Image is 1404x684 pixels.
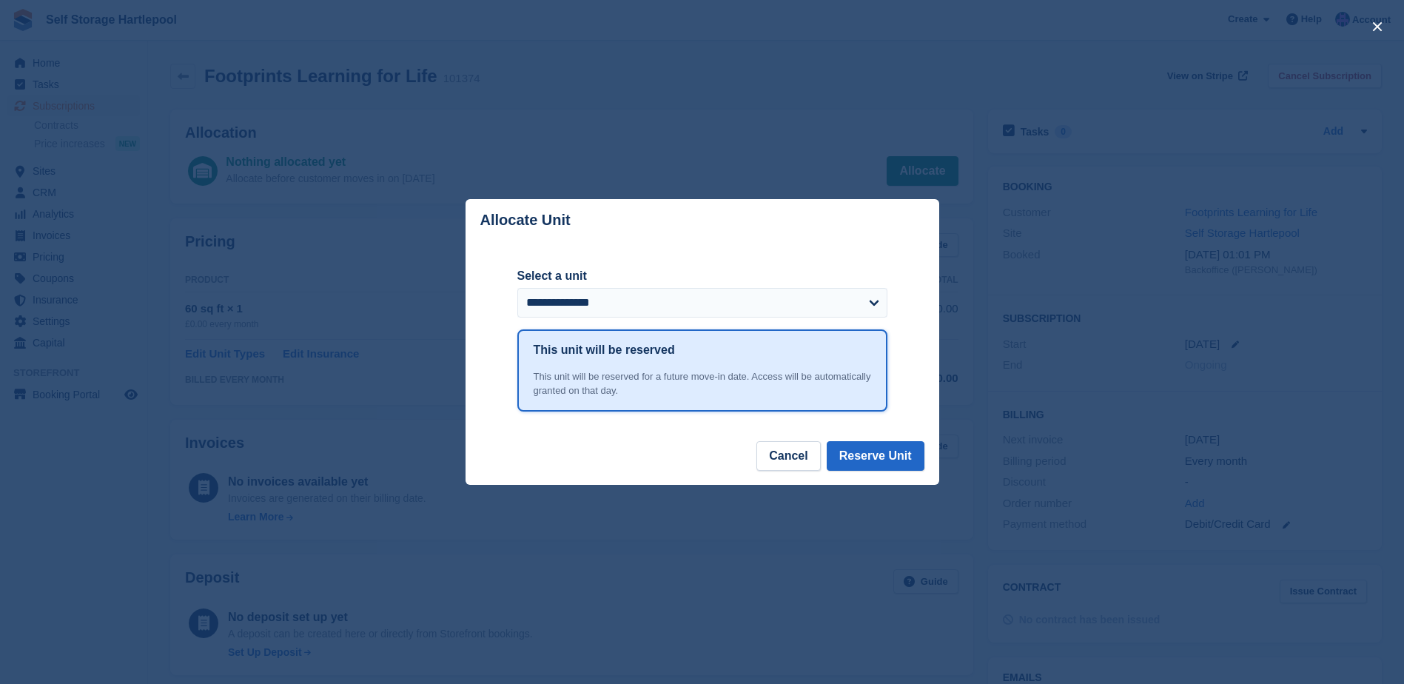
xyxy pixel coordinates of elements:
[1366,15,1389,38] button: close
[534,369,871,398] div: This unit will be reserved for a future move-in date. Access will be automatically granted on tha...
[480,212,571,229] p: Allocate Unit
[827,441,924,471] button: Reserve Unit
[517,267,887,285] label: Select a unit
[534,341,675,359] h1: This unit will be reserved
[756,441,820,471] button: Cancel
